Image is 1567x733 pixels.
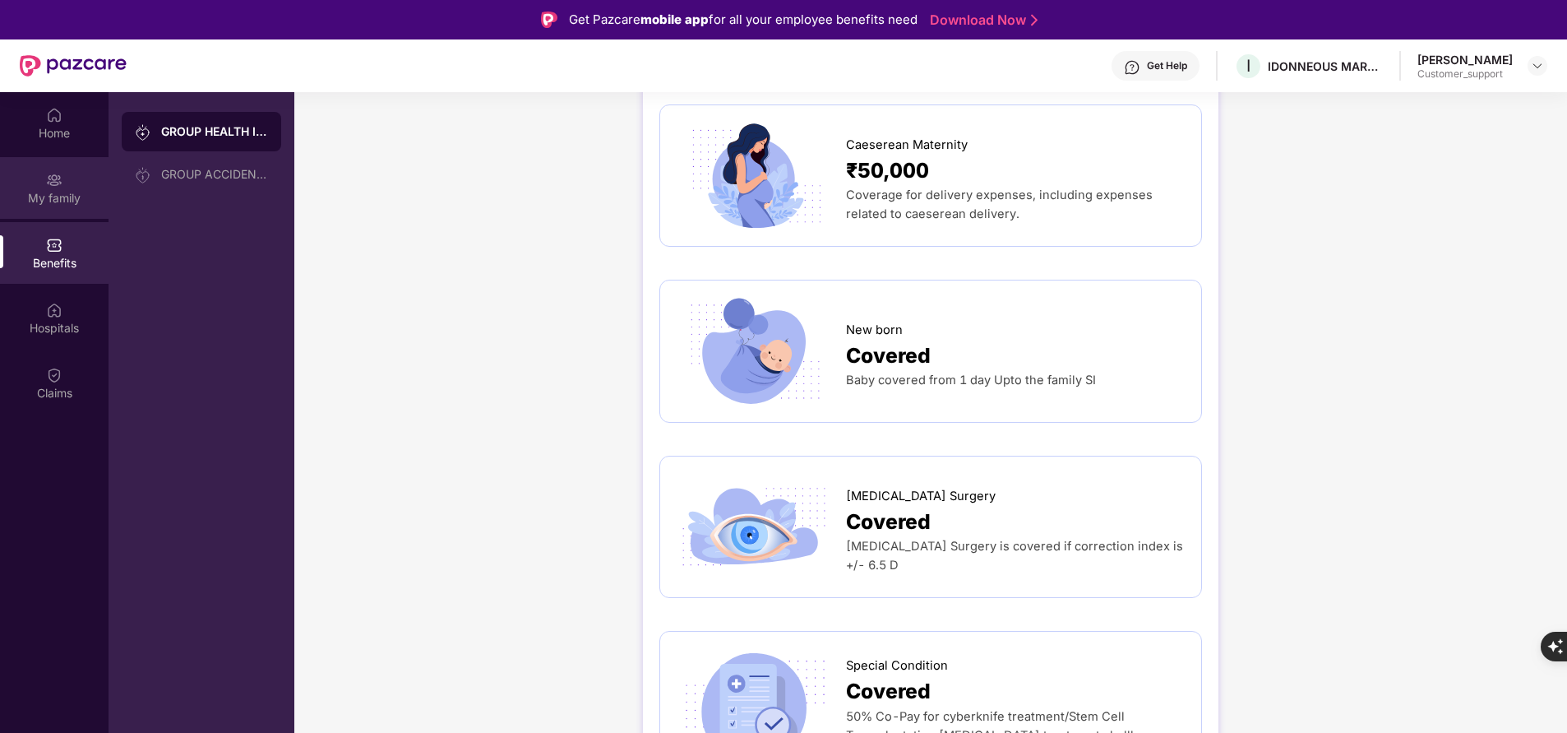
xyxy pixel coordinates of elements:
[135,167,151,183] img: svg+xml;base64,PHN2ZyB3aWR0aD0iMjAiIGhlaWdodD0iMjAiIHZpZXdCb3g9IjAgMCAyMCAyMCIgZmlsbD0ibm9uZSIgeG...
[677,297,832,406] img: icon
[46,302,62,318] img: svg+xml;base64,PHN2ZyBpZD0iSG9zcGl0YWxzIiB4bWxucz0iaHR0cDovL3d3dy53My5vcmcvMjAwMC9zdmciIHdpZHRoPS...
[846,340,931,372] span: Covered
[846,539,1183,573] span: [MEDICAL_DATA] Surgery is covered if correction index is +/- 6.5 D
[161,168,268,181] div: GROUP ACCIDENTAL INSURANCE
[46,172,62,188] img: svg+xml;base64,PHN2ZyB3aWR0aD0iMjAiIGhlaWdodD0iMjAiIHZpZXdCb3g9IjAgMCAyMCAyMCIgZmlsbD0ibm9uZSIgeG...
[1417,67,1513,81] div: Customer_support
[846,656,948,675] span: Special Condition
[846,188,1153,221] span: Coverage for delivery expenses, including expenses related to caeserean delivery.
[1147,59,1187,72] div: Get Help
[677,473,832,582] img: icon
[1268,58,1383,74] div: IDONNEOUS MARKETING SERVICES PRIVATE LIMITED ( [GEOGRAPHIC_DATA])
[1124,59,1140,76] img: svg+xml;base64,PHN2ZyBpZD0iSGVscC0zMngzMiIgeG1sbnM9Imh0dHA6Ly93d3cudzMub3JnLzIwMDAvc3ZnIiB3aWR0aD...
[677,122,832,230] img: icon
[135,124,151,141] img: svg+xml;base64,PHN2ZyB3aWR0aD0iMjAiIGhlaWdodD0iMjAiIHZpZXdCb3g9IjAgMCAyMCAyMCIgZmlsbD0ibm9uZSIgeG...
[1031,12,1038,29] img: Stroke
[46,367,62,383] img: svg+xml;base64,PHN2ZyBpZD0iQ2xhaW0iIHhtbG5zPSJodHRwOi8vd3d3LnczLm9yZy8yMDAwL3N2ZyIgd2lkdGg9IjIwIi...
[846,506,931,538] span: Covered
[46,237,62,253] img: svg+xml;base64,PHN2ZyBpZD0iQmVuZWZpdHMiIHhtbG5zPSJodHRwOi8vd3d3LnczLm9yZy8yMDAwL3N2ZyIgd2lkdGg9Ij...
[1246,56,1250,76] span: I
[161,123,268,140] div: GROUP HEALTH INSURANCE
[1531,59,1544,72] img: svg+xml;base64,PHN2ZyBpZD0iRHJvcGRvd24tMzJ4MzIiIHhtbG5zPSJodHRwOi8vd3d3LnczLm9yZy8yMDAwL3N2ZyIgd2...
[846,675,931,707] span: Covered
[846,321,903,340] span: New born
[930,12,1033,29] a: Download Now
[541,12,557,28] img: Logo
[20,55,127,77] img: New Pazcare Logo
[640,12,709,27] strong: mobile app
[846,136,968,155] span: Caeserean Maternity
[569,10,918,30] div: Get Pazcare for all your employee benefits need
[846,155,929,187] span: ₹50,000
[846,373,1096,387] span: Baby covered from 1 day Upto the family SI
[846,487,996,506] span: [MEDICAL_DATA] Surgery
[46,107,62,123] img: svg+xml;base64,PHN2ZyBpZD0iSG9tZSIgeG1sbnM9Imh0dHA6Ly93d3cudzMub3JnLzIwMDAvc3ZnIiB3aWR0aD0iMjAiIG...
[1417,52,1513,67] div: [PERSON_NAME]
